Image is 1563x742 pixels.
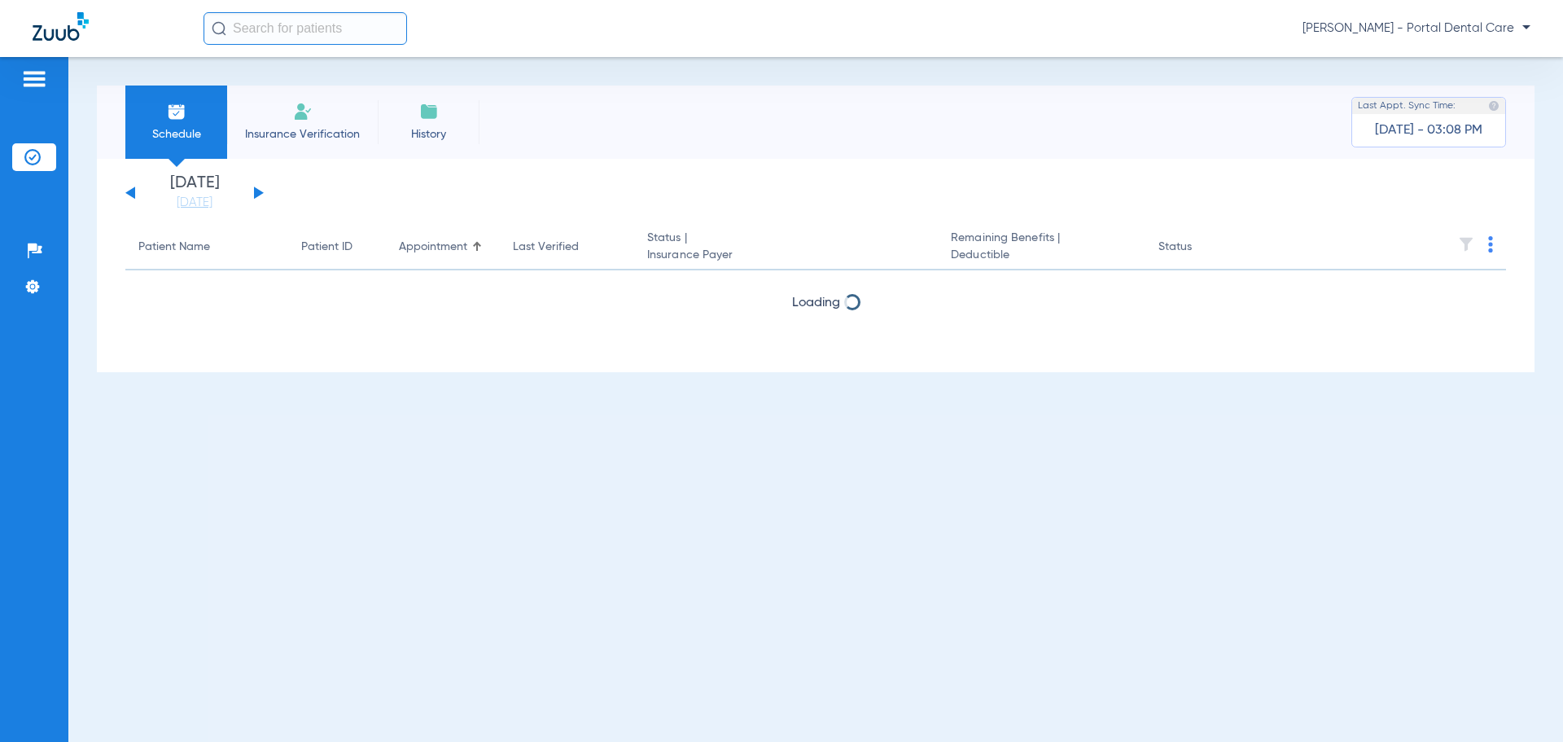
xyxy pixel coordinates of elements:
img: Manual Insurance Verification [293,102,313,121]
div: Appointment [399,239,487,256]
div: Patient Name [138,239,210,256]
span: Deductible [951,247,1132,264]
span: Schedule [138,126,215,143]
img: last sync help info [1488,100,1500,112]
div: Patient Name [138,239,275,256]
span: Loading [792,296,840,310]
img: filter.svg [1458,236,1474,252]
a: [DATE] [146,195,243,211]
div: Last Verified [513,239,579,256]
span: Insurance Payer [647,247,925,264]
li: [DATE] [146,175,243,211]
img: hamburger-icon [21,69,47,89]
span: History [390,126,467,143]
div: Last Verified [513,239,621,256]
img: Zuub Logo [33,12,89,41]
th: Status [1145,225,1255,270]
div: Patient ID [301,239,352,256]
th: Status | [634,225,938,270]
span: Insurance Verification [239,126,366,143]
th: Remaining Benefits | [938,225,1145,270]
div: Patient ID [301,239,373,256]
img: Search Icon [212,21,226,36]
span: Last Appt. Sync Time: [1358,98,1456,114]
span: [PERSON_NAME] - Portal Dental Care [1302,20,1530,37]
div: Appointment [399,239,467,256]
img: Schedule [167,102,186,121]
span: [DATE] - 03:08 PM [1375,122,1482,138]
img: group-dot-blue.svg [1488,236,1493,252]
input: Search for patients [204,12,407,45]
img: History [419,102,439,121]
